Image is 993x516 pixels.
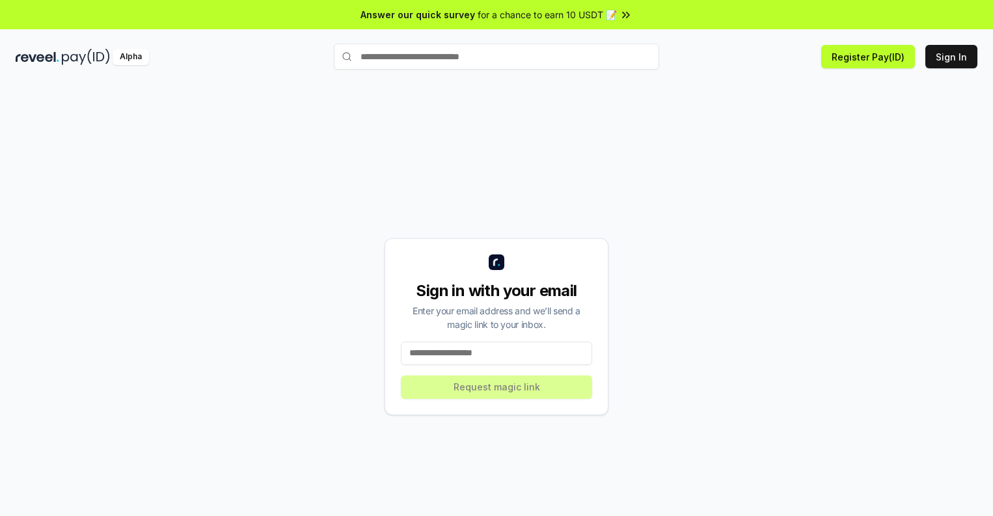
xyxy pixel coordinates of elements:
span: for a chance to earn 10 USDT 📝 [478,8,617,21]
button: Sign In [925,45,977,68]
img: pay_id [62,49,110,65]
div: Alpha [113,49,149,65]
div: Sign in with your email [401,280,592,301]
button: Register Pay(ID) [821,45,915,68]
span: Answer our quick survey [360,8,475,21]
img: reveel_dark [16,49,59,65]
div: Enter your email address and we’ll send a magic link to your inbox. [401,304,592,331]
img: logo_small [489,254,504,270]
